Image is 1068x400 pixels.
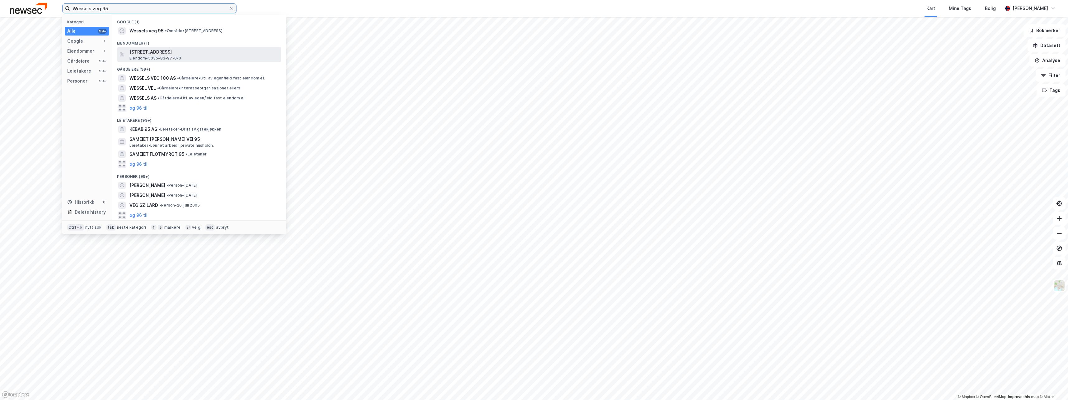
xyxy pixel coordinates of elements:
[192,225,200,230] div: velg
[129,212,148,219] button: og 96 til
[166,193,197,198] span: Person • [DATE]
[85,225,102,230] div: nytt søk
[67,198,94,206] div: Historikk
[129,150,185,158] span: SAMEIET FLOTMYRGT 95
[102,200,107,205] div: 0
[67,57,90,65] div: Gårdeiere
[67,47,94,55] div: Eiendommer
[157,86,240,91] span: Gårdeiere • Interesseorganisasjoner ellers
[1037,370,1068,400] iframe: Chat Widget
[157,86,159,90] span: •
[165,28,222,33] span: Område • [STREET_ADDRESS]
[158,127,160,131] span: •
[1028,39,1066,52] button: Datasett
[166,183,168,188] span: •
[129,84,156,92] span: WESSEL VEL
[177,76,265,81] span: Gårdeiere • Utl. av egen/leid fast eiendom el.
[205,224,215,231] div: esc
[985,5,996,12] div: Bolig
[158,96,246,101] span: Gårdeiere • Utl. av egen/leid fast eiendom el.
[129,182,165,189] span: [PERSON_NAME]
[129,126,157,133] span: KEBAB 95 AS
[67,27,76,35] div: Alle
[129,202,158,209] span: VEG SZILARD
[129,56,181,61] span: Eiendom • 5035-83-97-0-0
[67,37,83,45] div: Google
[129,27,164,35] span: Wessels veg 95
[2,391,29,398] a: Mapbox homepage
[1037,370,1068,400] div: Kontrollprogram for chat
[98,79,107,83] div: 99+
[158,127,221,132] span: Leietaker • Drift av gatekjøkken
[112,113,286,124] div: Leietakere (99+)
[958,395,975,399] a: Mapbox
[129,136,279,143] span: SAMEIET [PERSON_NAME] VEI 95
[75,208,106,216] div: Delete history
[976,395,1006,399] a: OpenStreetMap
[117,225,146,230] div: neste kategori
[129,104,148,112] button: og 96 til
[112,62,286,73] div: Gårdeiere (99+)
[129,143,214,148] span: Leietaker • Lønnet arbeid i private husholdn.
[1037,84,1066,97] button: Tags
[159,203,200,208] span: Person • 26. juli 2005
[129,48,279,56] span: [STREET_ADDRESS]
[112,36,286,47] div: Eiendommer (1)
[67,67,91,75] div: Leietakere
[1008,395,1039,399] a: Improve this map
[112,169,286,180] div: Personer (99+)
[98,69,107,74] div: 99+
[98,59,107,64] div: 99+
[102,49,107,54] div: 1
[106,224,116,231] div: tab
[949,5,971,12] div: Mine Tags
[67,224,84,231] div: Ctrl + k
[129,74,176,82] span: WESSELS VEG 100 AS
[70,4,229,13] input: Søk på adresse, matrikkel, gårdeiere, leietakere eller personer
[158,96,160,100] span: •
[112,15,286,26] div: Google (1)
[164,225,180,230] div: markere
[926,5,935,12] div: Kart
[129,160,148,168] button: og 96 til
[102,39,107,44] div: 1
[216,225,229,230] div: avbryt
[1013,5,1048,12] div: [PERSON_NAME]
[166,193,168,198] span: •
[98,29,107,34] div: 99+
[1023,24,1066,37] button: Bokmerker
[129,94,157,102] span: WESSELS AS
[159,203,161,207] span: •
[67,77,87,85] div: Personer
[1036,69,1066,82] button: Filter
[177,76,179,80] span: •
[10,3,47,14] img: newsec-logo.f6e21ccffca1b3a03d2d.png
[165,28,167,33] span: •
[166,183,197,188] span: Person • [DATE]
[186,152,207,157] span: Leietaker
[1029,54,1066,67] button: Analyse
[67,20,109,24] div: Kategori
[129,192,165,199] span: [PERSON_NAME]
[1053,280,1065,292] img: Z
[186,152,188,156] span: •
